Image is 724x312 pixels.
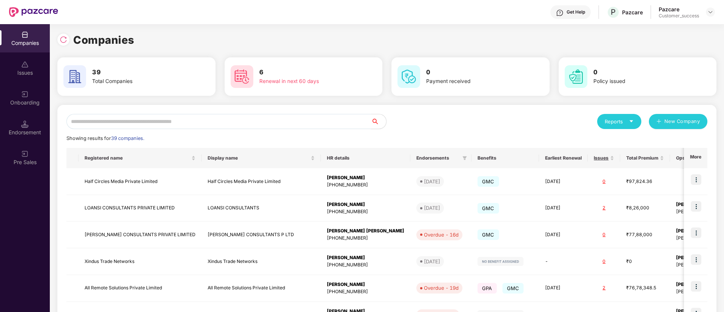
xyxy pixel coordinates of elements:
div: 0 [594,231,614,238]
img: svg+xml;base64,PHN2ZyBpZD0iUmVsb2FkLTMyeDMyIiB4bWxucz0iaHR0cDovL3d3dy53My5vcmcvMjAwMC9zdmciIHdpZH... [60,36,67,43]
div: 2 [594,284,614,292]
div: [PERSON_NAME] [327,254,404,261]
img: svg+xml;base64,PHN2ZyBpZD0iSGVscC0zMngzMiIgeG1sbnM9Imh0dHA6Ly93d3cudzMub3JnLzIwMDAvc3ZnIiB3aWR0aD... [556,9,564,17]
td: [DATE] [539,168,588,195]
div: Pazcare [659,6,699,13]
span: GPA [478,283,497,294]
div: [PHONE_NUMBER] [327,181,404,189]
th: More [684,148,707,168]
h3: 0 [593,68,689,77]
span: Issues [594,155,608,161]
div: ₹77,88,000 [626,231,664,238]
span: filter [461,154,468,163]
div: Reports [605,118,634,125]
th: Display name [202,148,321,168]
span: GMC [478,229,499,240]
span: Registered name [85,155,190,161]
div: ₹97,824.36 [626,178,664,185]
div: [DATE] [424,178,440,185]
img: svg+xml;base64,PHN2ZyBpZD0iQ29tcGFuaWVzIiB4bWxucz0iaHR0cDovL3d3dy53My5vcmcvMjAwMC9zdmciIHdpZHRoPS... [21,31,29,38]
div: [PHONE_NUMBER] [327,288,404,295]
h3: 0 [426,68,521,77]
img: icon [691,254,701,265]
td: All Remote Solutions Private Limited [79,275,202,302]
th: Benefits [471,148,539,168]
img: svg+xml;base64,PHN2ZyB3aWR0aD0iMjAiIGhlaWdodD0iMjAiIHZpZXdCb3g9IjAgMCAyMCAyMCIgZmlsbD0ibm9uZSIgeG... [21,91,29,98]
td: Xindus Trade Networks [202,248,321,275]
div: Policy issued [593,77,689,86]
th: HR details [321,148,410,168]
img: svg+xml;base64,PHN2ZyB3aWR0aD0iMjAiIGhlaWdodD0iMjAiIHZpZXdCb3g9IjAgMCAyMCAyMCIgZmlsbD0ibm9uZSIgeG... [21,150,29,158]
div: Total Companies [92,77,187,86]
td: [DATE] [539,195,588,222]
button: search [371,114,387,129]
th: Total Premium [620,148,670,168]
div: [PHONE_NUMBER] [327,261,404,269]
td: Half Circles Media Private Limited [79,168,202,195]
img: New Pazcare Logo [9,7,58,17]
div: ₹0 [626,258,664,265]
div: Payment received [426,77,521,86]
td: All Remote Solutions Private Limited [202,275,321,302]
td: - [539,248,588,275]
span: Endorsements [416,155,459,161]
span: GMC [478,176,499,187]
span: GMC [478,203,499,214]
img: svg+xml;base64,PHN2ZyBpZD0iRHJvcGRvd24tMzJ4MzIiIHhtbG5zPSJodHRwOi8vd3d3LnczLm9yZy8yMDAwL3N2ZyIgd2... [707,9,713,15]
td: [DATE] [539,221,588,248]
img: svg+xml;base64,PHN2ZyB4bWxucz0iaHR0cDovL3d3dy53My5vcmcvMjAwMC9zdmciIHdpZHRoPSI2MCIgaGVpZ2h0PSI2MC... [397,65,420,88]
img: icon [691,227,701,238]
img: icon [691,174,701,185]
th: Issues [588,148,620,168]
div: 0 [594,178,614,185]
div: [PERSON_NAME] [327,281,404,288]
span: Showing results for [66,135,144,141]
div: Get Help [567,9,585,15]
img: svg+xml;base64,PHN2ZyB4bWxucz0iaHR0cDovL3d3dy53My5vcmcvMjAwMC9zdmciIHdpZHRoPSIxMjIiIGhlaWdodD0iMj... [478,257,524,266]
td: [DATE] [539,275,588,302]
span: plus [656,119,661,125]
td: [PERSON_NAME] CONSULTANTS PRIVATE LIMITED [79,221,202,248]
div: Pazcare [622,9,643,16]
span: search [371,118,386,124]
div: Overdue - 16d [424,231,459,238]
div: Renewal in next 60 days [259,77,354,86]
div: Customer_success [659,13,699,19]
div: ₹8,26,000 [626,204,664,212]
td: Half Circles Media Private Limited [202,168,321,195]
div: [DATE] [424,204,440,212]
div: Overdue - 19d [424,284,459,292]
span: P [611,8,616,17]
img: svg+xml;base64,PHN2ZyB4bWxucz0iaHR0cDovL3d3dy53My5vcmcvMjAwMC9zdmciIHdpZHRoPSI2MCIgaGVpZ2h0PSI2MC... [63,65,86,88]
span: New Company [664,118,700,125]
div: ₹76,78,348.5 [626,284,664,292]
th: Registered name [79,148,202,168]
h1: Companies [73,32,134,48]
img: svg+xml;base64,PHN2ZyB4bWxucz0iaHR0cDovL3d3dy53My5vcmcvMjAwMC9zdmciIHdpZHRoPSI2MCIgaGVpZ2h0PSI2MC... [565,65,587,88]
td: [PERSON_NAME] CONSULTANTS P LTD [202,221,321,248]
span: Total Premium [626,155,658,161]
th: Earliest Renewal [539,148,588,168]
img: svg+xml;base64,PHN2ZyB4bWxucz0iaHR0cDovL3d3dy53My5vcmcvMjAwMC9zdmciIHdpZHRoPSI2MCIgaGVpZ2h0PSI2MC... [231,65,253,88]
span: Display name [208,155,309,161]
span: 39 companies. [111,135,144,141]
td: Xindus Trade Networks [79,248,202,275]
div: [PHONE_NUMBER] [327,208,404,215]
td: LOANSI CONSULTANTS [202,195,321,222]
img: svg+xml;base64,PHN2ZyBpZD0iSXNzdWVzX2Rpc2FibGVkIiB4bWxucz0iaHR0cDovL3d3dy53My5vcmcvMjAwMC9zdmciIH... [21,61,29,68]
img: icon [691,281,701,292]
h3: 6 [259,68,354,77]
img: svg+xml;base64,PHN2ZyB3aWR0aD0iMTQuNSIgaGVpZ2h0PSIxNC41IiB2aWV3Qm94PSIwIDAgMTYgMTYiIGZpbGw9Im5vbm... [21,120,29,128]
div: [PERSON_NAME] [PERSON_NAME] [327,227,404,235]
div: [DATE] [424,258,440,265]
div: [PERSON_NAME] [327,174,404,181]
div: [PHONE_NUMBER] [327,235,404,242]
div: [PERSON_NAME] [327,201,404,208]
div: 2 [594,204,614,212]
span: caret-down [629,119,634,124]
button: plusNew Company [649,114,707,129]
img: icon [691,201,701,212]
span: filter [462,156,467,160]
h3: 39 [92,68,187,77]
td: LOANSI CONSULTANTS PRIVATE LIMITED [79,195,202,222]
